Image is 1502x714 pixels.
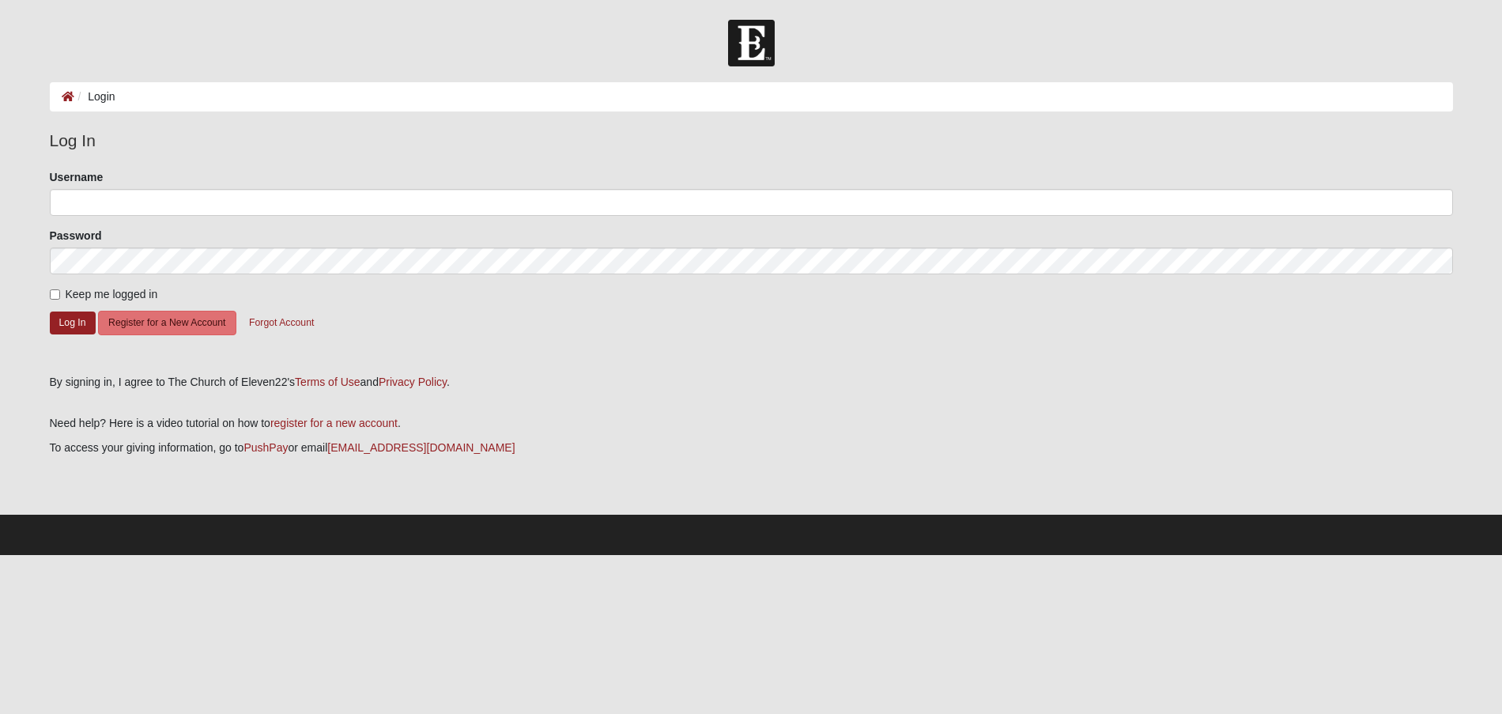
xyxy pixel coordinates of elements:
[327,441,515,454] a: [EMAIL_ADDRESS][DOMAIN_NAME]
[243,441,288,454] a: PushPay
[50,228,102,244] label: Password
[379,376,447,388] a: Privacy Policy
[295,376,360,388] a: Terms of Use
[66,288,158,300] span: Keep me logged in
[239,311,324,335] button: Forgot Account
[50,289,60,300] input: Keep me logged in
[728,20,775,66] img: Church of Eleven22 Logo
[50,374,1453,391] div: By signing in, I agree to The Church of Eleven22's and .
[98,311,236,335] button: Register for a New Account
[50,415,1453,432] p: Need help? Here is a video tutorial on how to .
[50,128,1453,153] legend: Log In
[50,169,104,185] label: Username
[270,417,398,429] a: register for a new account
[50,312,96,334] button: Log In
[50,440,1453,456] p: To access your giving information, go to or email
[74,89,115,105] li: Login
